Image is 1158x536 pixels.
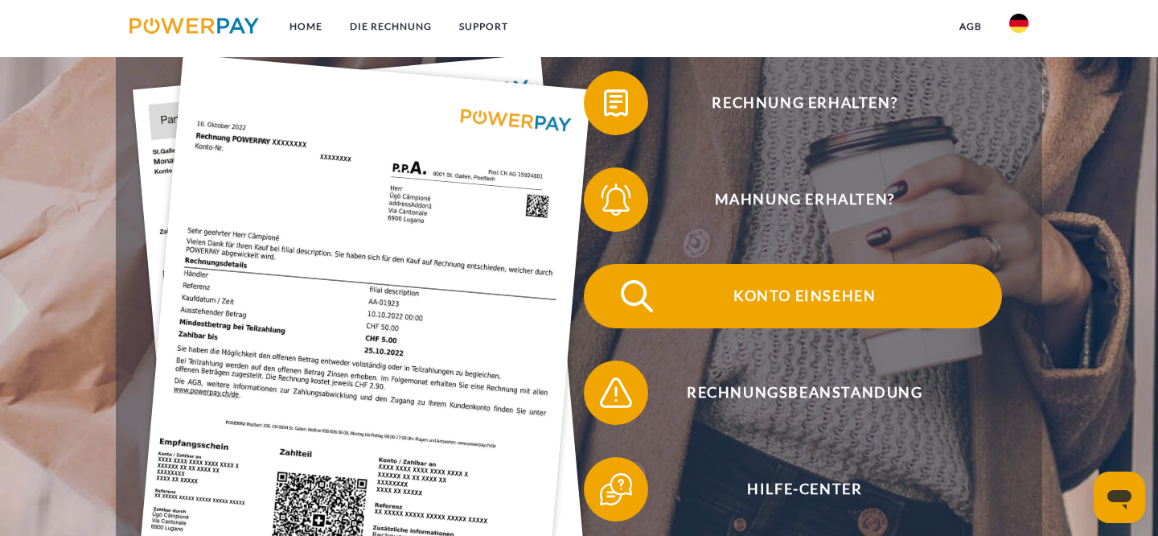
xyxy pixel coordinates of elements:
button: Mahnung erhalten? [584,167,1002,232]
img: qb_warning.svg [596,373,636,413]
span: Rechnung erhalten? [608,71,1002,135]
button: Konto einsehen [584,264,1002,328]
iframe: Schaltfläche zum Öffnen des Messaging-Fensters; Konversation läuft [1094,472,1145,523]
button: Rechnungsbeanstandung [584,361,1002,425]
span: Konto einsehen [608,264,1002,328]
a: SUPPORT [446,12,522,41]
span: Mahnung erhalten? [608,167,1002,232]
button: Rechnung erhalten? [584,71,1002,135]
a: agb [946,12,996,41]
img: qb_bill.svg [596,83,636,123]
img: qb_help.svg [596,469,636,509]
img: qb_bell.svg [596,179,636,220]
img: qb_search.svg [617,276,657,316]
span: Rechnungsbeanstandung [608,361,1002,425]
img: de [1009,14,1029,33]
a: Home [276,12,336,41]
button: Hilfe-Center [584,457,1002,522]
img: logo-powerpay.svg [129,18,259,34]
span: Hilfe-Center [608,457,1002,522]
a: DIE RECHNUNG [336,12,446,41]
